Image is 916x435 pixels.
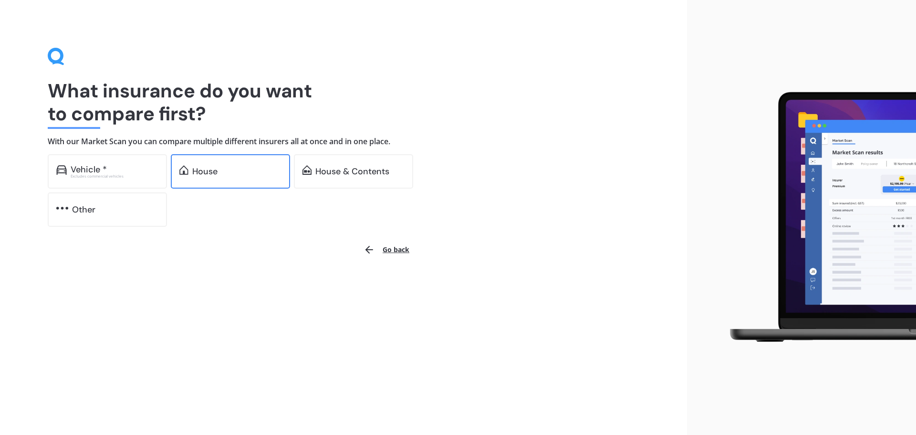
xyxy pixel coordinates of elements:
button: Go back [358,238,415,261]
img: home-and-contents.b802091223b8502ef2dd.svg [302,165,312,175]
div: Vehicle * [71,165,107,174]
img: other.81dba5aafe580aa69f38.svg [56,203,68,213]
div: Excludes commercial vehicles [71,174,158,178]
img: car.f15378c7a67c060ca3f3.svg [56,165,67,175]
div: Other [72,205,95,214]
div: House [192,167,218,176]
h4: With our Market Scan you can compare multiple different insurers all at once and in one place. [48,137,639,147]
h1: What insurance do you want to compare first? [48,79,639,125]
img: laptop.webp [716,86,916,349]
img: home.91c183c226a05b4dc763.svg [179,165,188,175]
div: House & Contents [315,167,389,176]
